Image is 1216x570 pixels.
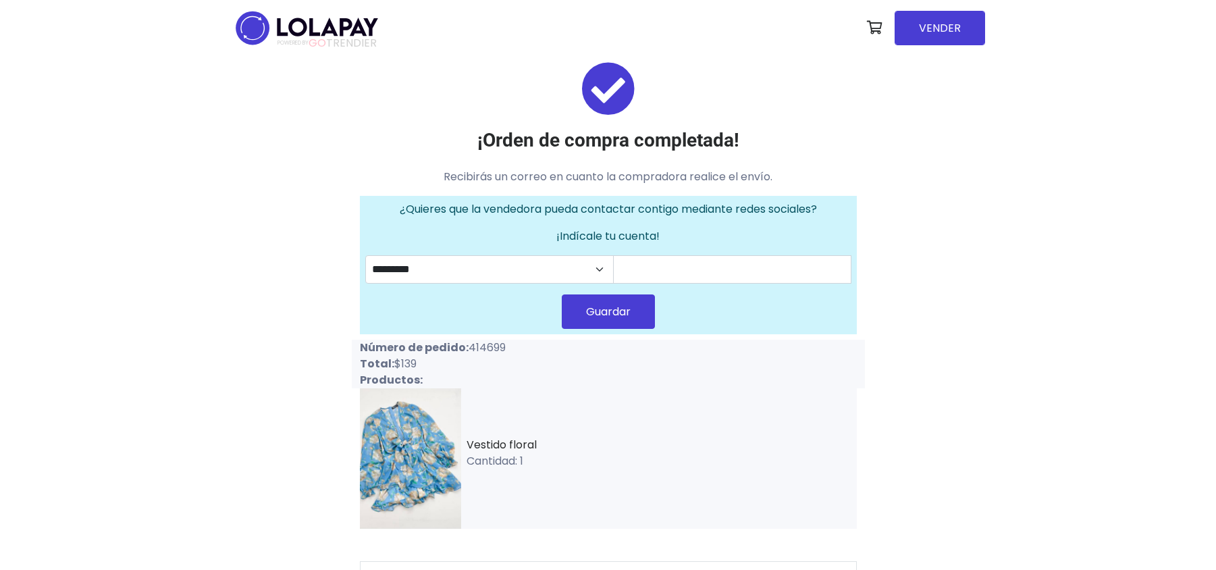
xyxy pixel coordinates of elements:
img: small_1756949385084.jpeg [360,388,461,529]
strong: Total: [360,356,394,371]
p: 414699 [360,340,600,356]
a: Vestido floral [467,437,537,452]
span: TRENDIER [277,37,377,49]
p: Recibirás un correo en cuanto la compradora realice el envío. [360,169,857,185]
a: VENDER [895,11,985,45]
h3: ¡Orden de compra completada! [360,129,857,152]
p: ¿Quieres que la vendedora pueda contactar contigo mediante redes sociales? [365,201,851,217]
span: POWERED BY [277,39,309,47]
p: ¡Indícale tu cuenta! [365,228,851,244]
strong: Número de pedido: [360,340,469,355]
span: GO [309,35,326,51]
p: $139 [360,356,600,372]
button: Guardar [562,294,655,329]
img: logo [232,7,382,49]
strong: Productos: [360,372,423,388]
p: Cantidad: 1 [467,453,857,469]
